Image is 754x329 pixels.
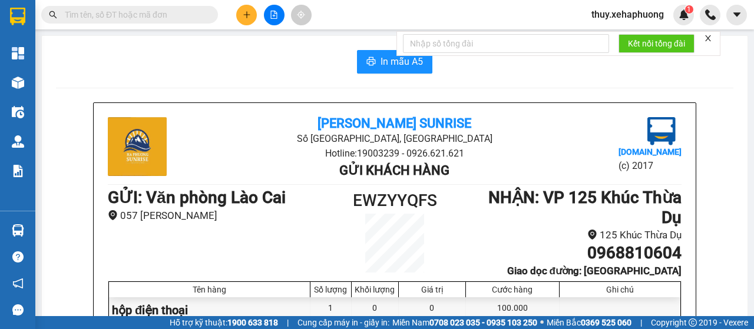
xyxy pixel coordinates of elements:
span: file-add [270,11,278,19]
img: dashboard-icon [12,47,24,59]
span: Cung cấp máy in - giấy in: [297,316,389,329]
div: Khối lượng [355,285,395,294]
div: 1 [310,297,352,324]
b: Giao dọc đường: [GEOGRAPHIC_DATA] [507,265,682,277]
button: aim [291,5,312,25]
div: Số lượng [313,285,348,294]
input: Tìm tên, số ĐT hoặc mã đơn [65,8,204,21]
img: warehouse-icon [12,106,24,118]
button: plus [236,5,257,25]
div: 0 [399,297,466,324]
img: logo-vxr [10,8,25,25]
li: Hotline: 19003239 - 0926.621.621 [203,146,586,161]
img: warehouse-icon [12,77,24,89]
b: [DOMAIN_NAME] [619,147,682,157]
span: copyright [689,318,697,327]
span: Hỗ trợ kỹ thuật: [170,316,278,329]
span: thuy.xehaphuong [582,7,673,22]
li: 125 Khúc Thừa Dụ [467,227,682,243]
img: logo.jpg [108,117,167,176]
span: question-circle [12,251,24,262]
div: Tên hàng [112,285,307,294]
sup: 1 [685,5,693,14]
span: environment [108,210,118,220]
span: 1 [687,5,691,14]
li: 057 [PERSON_NAME] [108,208,323,224]
h1: 0968810604 [467,243,682,263]
span: Kết nối tổng đài [628,37,685,50]
span: In mẫu A5 [381,54,423,69]
span: plus [243,11,251,19]
li: Số [GEOGRAPHIC_DATA], [GEOGRAPHIC_DATA] [203,131,586,146]
strong: 0708 023 035 - 0935 103 250 [429,318,537,327]
span: printer [366,57,376,68]
span: aim [297,11,305,19]
div: Ghi chú [563,285,677,294]
button: Kết nối tổng đài [619,34,695,53]
span: close [704,34,712,42]
h1: EWZYYQFS [323,188,467,214]
button: file-add [264,5,285,25]
span: ⚪️ [540,320,544,325]
div: 0 [352,297,399,324]
b: Gửi khách hàng [339,163,449,178]
div: Cước hàng [469,285,556,294]
span: Miền Bắc [547,316,631,329]
b: NHẬN : VP 125 Khúc Thừa Dụ [488,188,682,227]
span: search [49,11,57,19]
img: warehouse-icon [12,224,24,237]
button: printerIn mẫu A5 [357,50,432,74]
button: caret-down [726,5,747,25]
img: logo.jpg [647,117,676,145]
span: caret-down [732,9,742,20]
span: notification [12,278,24,289]
div: 100.000 [466,297,560,324]
img: icon-new-feature [679,9,689,20]
span: message [12,304,24,315]
img: warehouse-icon [12,135,24,148]
strong: 0369 525 060 [581,318,631,327]
div: Giá trị [402,285,462,294]
strong: 1900 633 818 [227,318,278,327]
input: Nhập số tổng đài [403,34,609,53]
img: solution-icon [12,165,24,177]
span: | [640,316,642,329]
span: | [287,316,289,329]
li: (c) 2017 [619,158,682,173]
span: Miền Nam [392,316,537,329]
b: [PERSON_NAME] Sunrise [318,116,471,131]
img: phone-icon [705,9,716,20]
div: hộp điện thoại [109,297,310,324]
b: GỬI : Văn phòng Lào Cai [108,188,286,207]
span: environment [587,230,597,240]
